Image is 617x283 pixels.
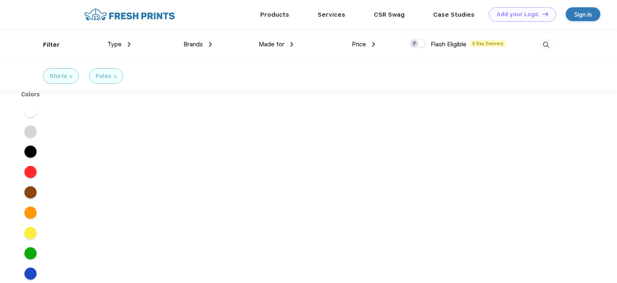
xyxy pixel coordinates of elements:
img: dropdown.png [372,42,375,47]
img: fo%20logo%202.webp [82,7,177,22]
img: dropdown.png [128,42,131,47]
span: Price [352,41,366,48]
img: dropdown.png [209,42,212,47]
img: dropdown.png [290,42,293,47]
div: Colors [15,90,46,99]
span: Made for [259,41,284,48]
span: Brands [183,41,203,48]
span: Type [107,41,122,48]
a: Products [260,11,289,18]
img: desktop_search.svg [539,38,553,52]
img: DT [543,12,548,16]
span: Flash Eligible [431,41,467,48]
div: Add your Logo [497,11,539,18]
div: Polos [96,72,111,81]
span: 5 Day Delivery [470,40,506,47]
div: Shirts [50,72,67,81]
div: Sign in [574,10,592,19]
img: filter_cancel.svg [114,75,117,78]
img: filter_cancel.svg [70,75,72,78]
div: Filter [43,40,60,50]
a: Sign in [566,7,600,21]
